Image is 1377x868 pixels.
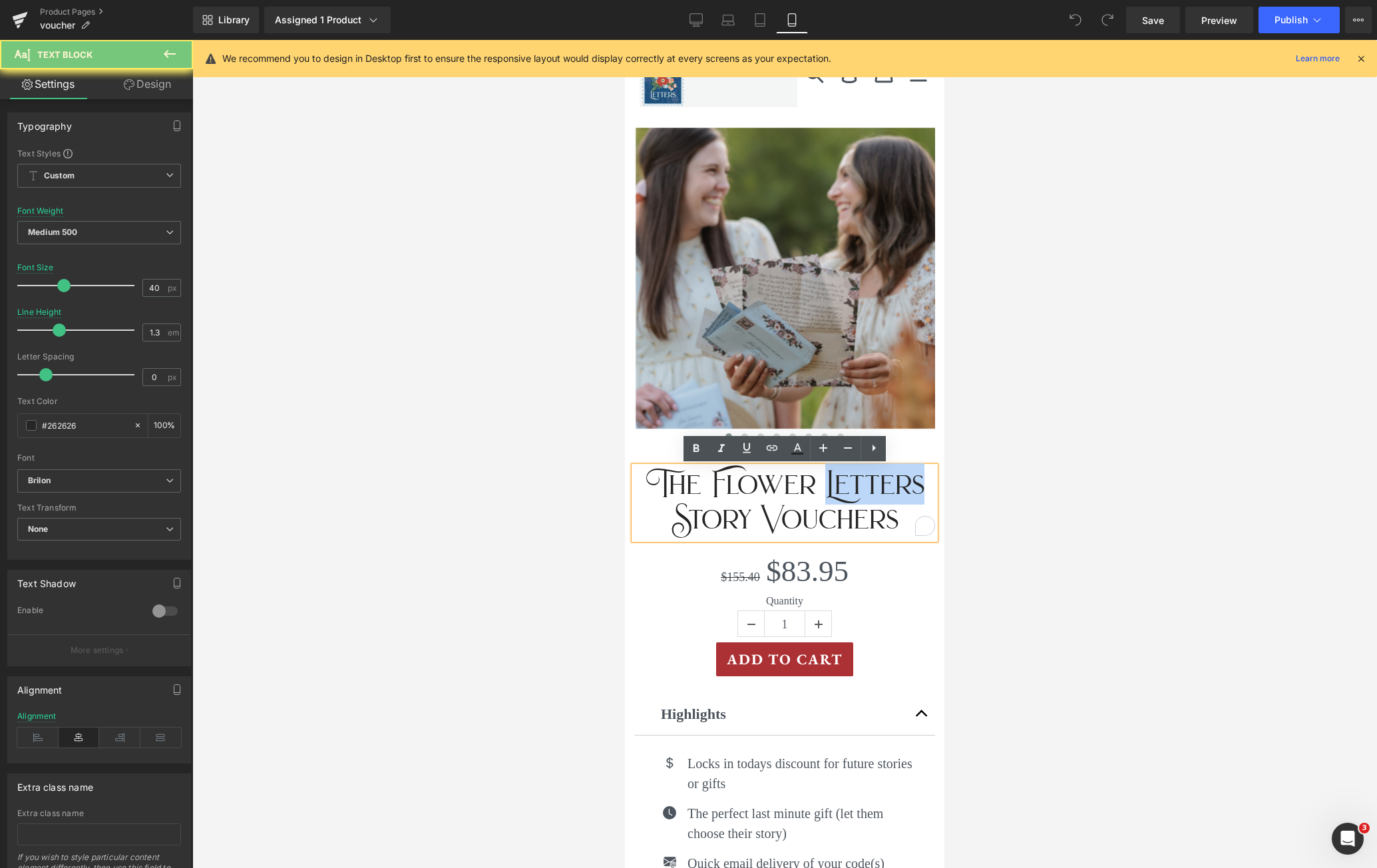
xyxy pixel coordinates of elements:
[222,51,831,66] p: We recommend you to design in Desktop first to ensure the responsive layout would display correct...
[744,7,776,33] a: Tablet
[17,677,63,696] div: Alignment
[42,418,127,433] input: Color
[1142,13,1164,27] span: Save
[1332,823,1364,855] iframe: Intercom live chat
[17,308,61,317] div: Line Height
[1290,51,1345,67] a: Learn more
[275,13,380,27] div: Assigned 1 Product
[680,7,712,33] a: Desktop
[1185,7,1253,33] a: Preview
[625,40,944,868] iframe: To enrich screen reader interactions, please activate Accessibility in Grammarly extension settings
[17,809,181,818] div: Extra class name
[193,7,259,33] a: New Library
[1345,7,1372,33] button: More
[44,170,75,182] b: Custom
[17,113,72,132] div: Typography
[17,605,139,619] div: Enable
[63,813,290,833] p: Quick email delivery of your code(s)
[1275,15,1308,25] span: Publish
[17,148,181,158] div: Text Styles
[148,414,180,437] div: %
[28,227,77,237] b: Medium 500
[1359,823,1370,833] span: 3
[17,263,54,272] div: Font Size
[37,49,93,60] span: Text Block
[1259,7,1340,33] button: Publish
[168,373,179,381] span: px
[99,69,196,99] a: Design
[17,774,93,793] div: Extra class name
[28,475,51,487] i: Brilon
[218,14,250,26] span: Library
[17,352,181,361] div: Letter Spacing
[168,328,179,337] span: em
[40,20,75,31] span: voucher
[40,7,193,17] a: Product Pages
[17,503,181,513] div: Text Transform
[1094,7,1121,33] button: Redo
[71,644,124,656] p: More settings
[28,524,49,534] b: None
[168,284,179,292] span: px
[17,712,57,721] div: Alignment
[17,570,76,589] div: Text Shadow
[17,453,181,463] div: Font
[17,397,181,406] div: Text Color
[712,7,744,33] a: Laptop
[8,634,190,666] button: More settings
[1201,13,1237,27] span: Preview
[17,206,63,216] div: Font Weight
[776,7,808,33] a: Mobile
[1062,7,1089,33] button: Undo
